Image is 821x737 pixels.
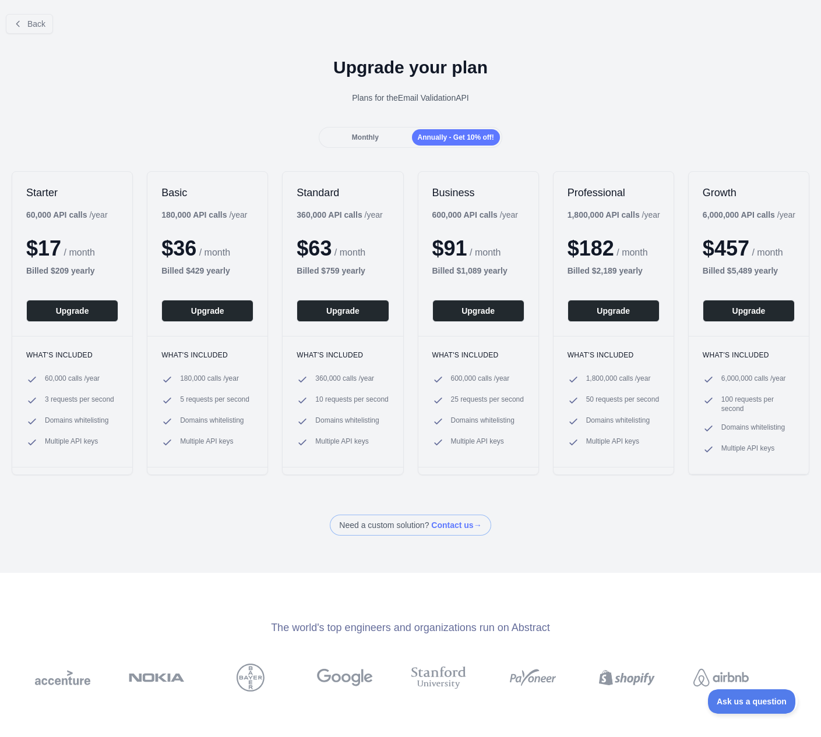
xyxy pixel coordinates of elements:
b: 600,000 API calls [432,210,498,219]
span: $ 63 [297,236,332,260]
h2: Professional [568,186,660,200]
iframe: Toggle Customer Support [708,689,798,714]
div: / year [703,209,795,221]
b: 1,800,000 API calls [568,210,640,219]
h2: Growth [703,186,795,200]
h2: Business [432,186,524,200]
div: / year [432,209,518,221]
b: 6,000,000 API calls [703,210,775,219]
span: $ 91 [432,236,467,260]
b: 360,000 API calls [297,210,362,219]
div: / year [297,209,382,221]
span: $ 182 [568,236,614,260]
div: / year [568,209,660,221]
h2: Standard [297,186,389,200]
span: $ 457 [703,236,749,260]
